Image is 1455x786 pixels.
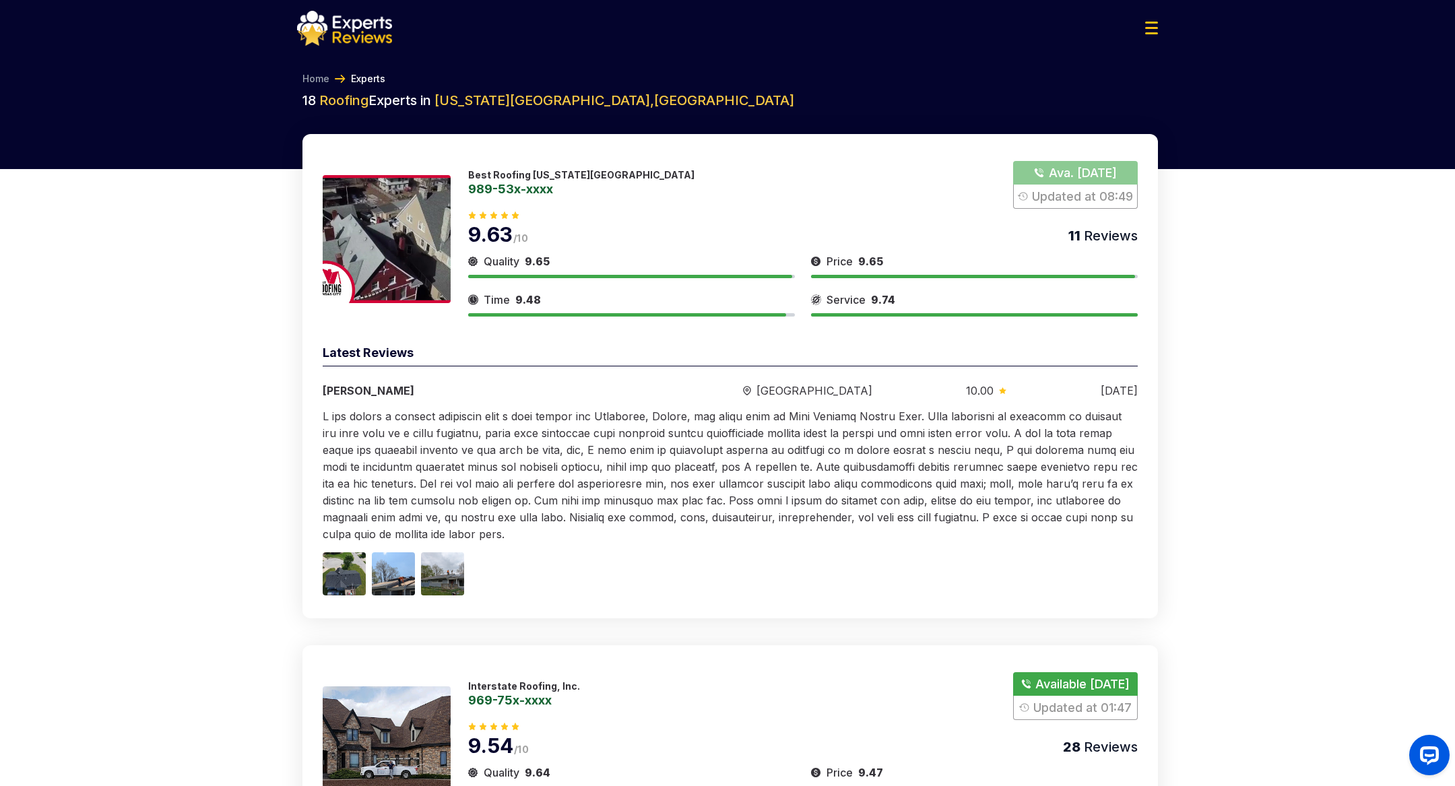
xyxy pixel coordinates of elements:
span: Roofing [319,92,368,108]
span: Price [827,253,853,269]
span: L ips dolors a consect adipiscin elit s doei tempor inc Utlaboree, Dolore, mag aliqu enim ad Mini... [323,410,1138,541]
div: Latest Reviews [323,343,1138,366]
a: 969-75x-xxxx [468,694,580,706]
iframe: OpenWidget widget [1398,729,1455,786]
p: Interstate Roofing, Inc. [468,680,580,692]
img: Image 2 [372,552,415,595]
span: 10.00 [966,383,994,399]
img: slider icon [811,764,821,781]
img: Image 3 [421,552,464,595]
span: 11 [1068,228,1080,244]
img: Image 1 [323,552,366,595]
a: Experts [351,72,385,86]
span: Reviews [1080,228,1138,244]
span: 9.63 [468,222,513,247]
span: Quality [484,253,519,269]
img: slider icon [743,386,751,396]
p: Best Roofing [US_STATE][GEOGRAPHIC_DATA] [468,169,694,181]
span: 9.54 [468,733,514,758]
div: [DATE] [1101,383,1138,399]
span: Reviews [1080,739,1138,755]
img: slider icon [811,253,821,269]
img: logo [297,11,392,46]
a: Home [302,72,329,86]
span: Price [827,764,853,781]
span: Time [484,292,510,308]
span: 9.48 [515,293,541,306]
img: slider icon [811,292,821,308]
span: /10 [513,232,528,244]
span: 28 [1063,739,1080,755]
a: 989-53x-xxxx [468,183,694,195]
span: 9.65 [525,255,550,268]
img: slider icon [468,253,478,269]
div: [PERSON_NAME] [323,383,649,399]
img: slider icon [999,387,1006,394]
span: 9.64 [525,766,550,779]
span: 9.47 [858,766,883,779]
img: Menu Icon [1145,22,1158,34]
span: Quality [484,764,519,781]
span: 9.65 [858,255,883,268]
img: slider icon [468,764,478,781]
h2: 18 Experts in [302,91,1158,110]
span: Service [827,292,866,308]
nav: Breadcrumb [297,72,1158,86]
span: /10 [514,744,529,755]
span: [GEOGRAPHIC_DATA] [756,383,872,399]
img: slider icon [468,292,478,308]
span: 9.74 [871,293,895,306]
img: 175188558380285.jpeg [323,175,451,303]
span: [US_STATE][GEOGRAPHIC_DATA] , [GEOGRAPHIC_DATA] [434,92,794,108]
